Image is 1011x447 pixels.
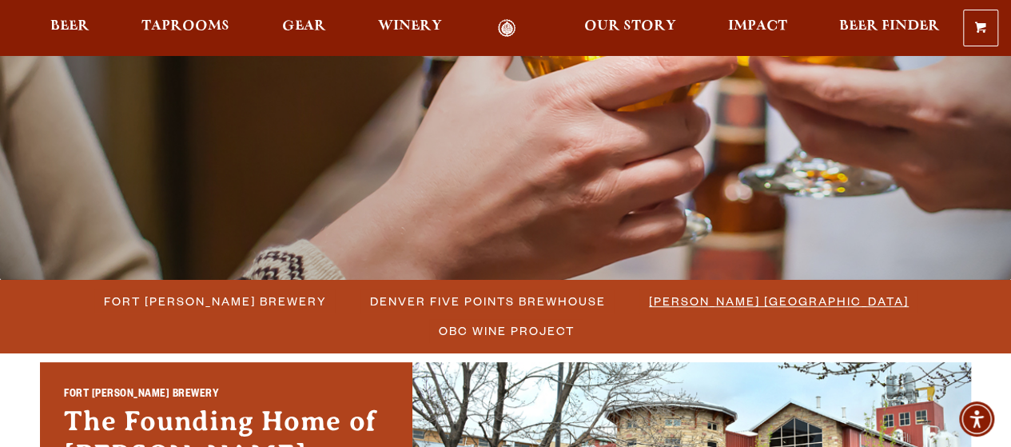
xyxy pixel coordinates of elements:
[728,20,787,33] span: Impact
[574,19,687,38] a: Our Story
[584,20,676,33] span: Our Story
[272,19,336,38] a: Gear
[370,289,606,313] span: Denver Five Points Brewhouse
[282,20,326,33] span: Gear
[94,289,335,313] a: Fort [PERSON_NAME] Brewery
[368,19,452,38] a: Winery
[439,319,575,342] span: OBC Wine Project
[378,20,442,33] span: Winery
[50,20,90,33] span: Beer
[639,289,917,313] a: [PERSON_NAME] [GEOGRAPHIC_DATA]
[477,19,537,38] a: Odell Home
[959,401,994,437] div: Accessibility Menu
[360,289,614,313] a: Denver Five Points Brewhouse
[64,387,388,405] h2: Fort [PERSON_NAME] Brewery
[649,289,909,313] span: [PERSON_NAME] [GEOGRAPHIC_DATA]
[829,19,950,38] a: Beer Finder
[718,19,798,38] a: Impact
[131,19,240,38] a: Taprooms
[839,20,940,33] span: Beer Finder
[40,19,100,38] a: Beer
[104,289,327,313] span: Fort [PERSON_NAME] Brewery
[429,319,583,342] a: OBC Wine Project
[141,20,229,33] span: Taprooms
